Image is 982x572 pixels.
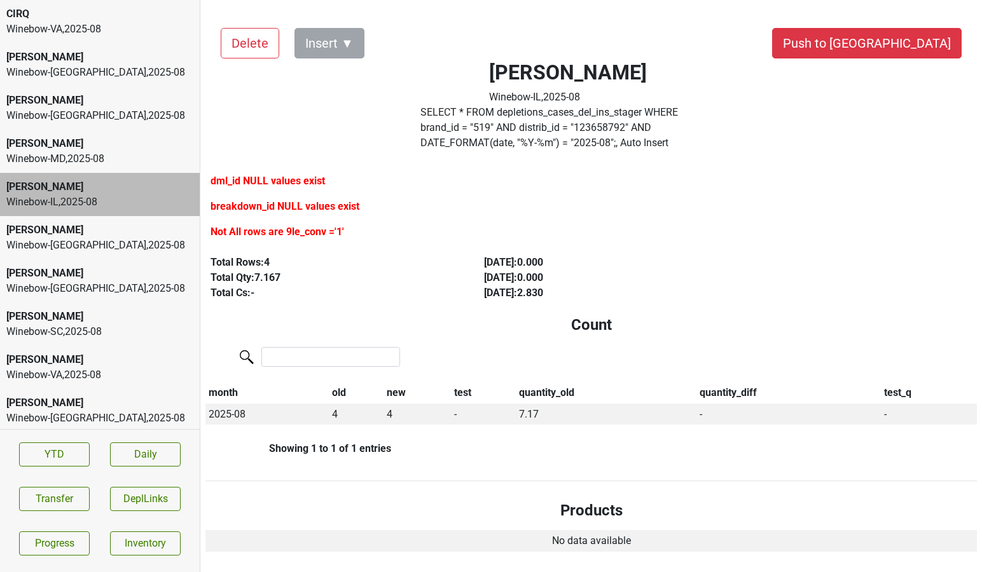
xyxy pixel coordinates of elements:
[6,266,193,281] div: [PERSON_NAME]
[216,501,967,520] h4: Products
[384,404,452,425] td: 4
[329,404,384,425] td: 4
[6,411,193,426] div: Winebow-[GEOGRAPHIC_DATA] , 2025 - 08
[516,382,696,404] th: quantity_old: activate to sort column ascending
[110,487,181,511] button: DeplLinks
[881,404,977,425] td: -
[294,28,364,58] button: Insert ▼
[205,404,329,425] td: 2025-08
[211,174,325,189] label: dml_id NULL values exist
[516,404,696,425] td: 7.17
[452,404,516,425] td: -
[6,22,193,37] div: Winebow-VA , 2025 - 08
[6,238,193,253] div: Winebow-[GEOGRAPHIC_DATA] , 2025 - 08
[6,151,193,167] div: Winebow-MD , 2025 - 08
[881,382,977,404] th: test_q: activate to sort column ascending
[6,367,193,383] div: Winebow-VA , 2025 - 08
[110,442,181,466] a: Daily
[6,6,193,22] div: CIRQ
[489,90,647,105] div: Winebow-IL , 2025 - 08
[6,324,193,339] div: Winebow-SC , 2025 - 08
[6,352,193,367] div: [PERSON_NAME]
[484,270,728,285] div: [DATE] : 0.000
[6,136,193,151] div: [PERSON_NAME]
[329,382,384,404] th: old: activate to sort column ascending
[420,105,716,151] label: Click to copy query
[6,179,193,194] div: [PERSON_NAME]
[205,382,329,404] th: month: activate to sort column descending
[6,50,193,65] div: [PERSON_NAME]
[19,487,90,511] button: Transfer
[211,285,455,301] div: Total Cs: -
[19,531,90,555] a: Progress
[110,531,181,555] a: Inventory
[384,382,452,404] th: new: activate to sort column ascending
[205,442,391,454] div: Showing 1 to 1 of 1 entries
[211,199,359,214] label: breakdown_id NULL values exist
[211,255,455,270] div: Total Rows: 4
[6,108,193,123] div: Winebow-[GEOGRAPHIC_DATA] , 2025 - 08
[484,285,728,301] div: [DATE] : 2.830
[452,382,516,404] th: test: activate to sort column ascending
[221,28,279,58] button: Delete
[489,60,647,85] h2: [PERSON_NAME]
[6,222,193,238] div: [PERSON_NAME]
[205,530,977,552] td: No data available
[484,255,728,270] div: [DATE] : 0.000
[6,309,193,324] div: [PERSON_NAME]
[6,395,193,411] div: [PERSON_NAME]
[772,28,962,58] button: Push to [GEOGRAPHIC_DATA]
[6,194,193,210] div: Winebow-IL , 2025 - 08
[216,316,967,334] h4: Count
[19,442,90,466] a: YTD
[6,93,193,108] div: [PERSON_NAME]
[6,281,193,296] div: Winebow-[GEOGRAPHIC_DATA] , 2025 - 08
[696,404,882,425] td: -
[211,270,455,285] div: Total Qty: 7.167
[696,382,882,404] th: quantity_diff: activate to sort column ascending
[6,65,193,80] div: Winebow-[GEOGRAPHIC_DATA] , 2025 - 08
[211,224,344,240] label: Not All rows are 9le_conv ='1'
